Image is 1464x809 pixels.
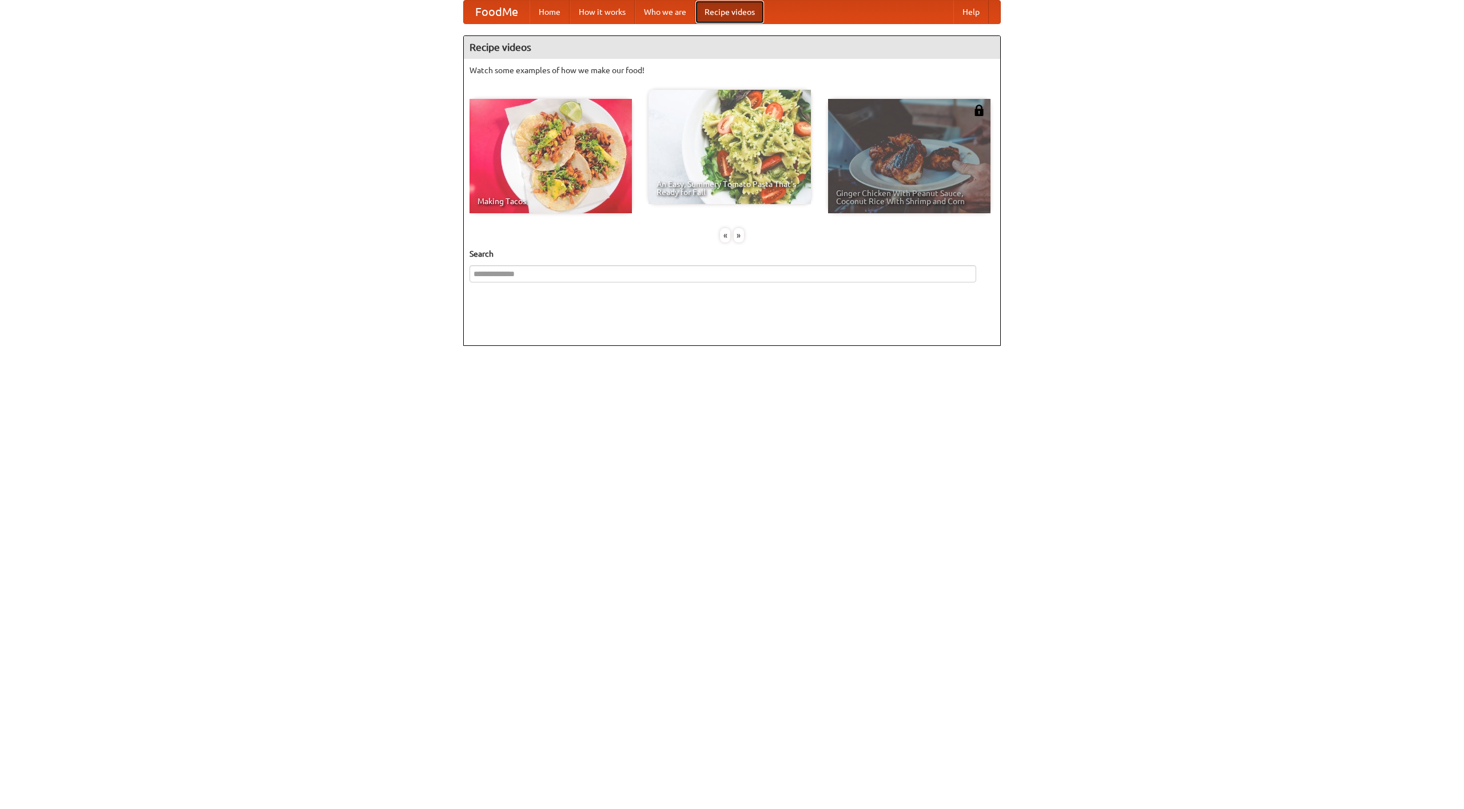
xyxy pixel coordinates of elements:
h5: Search [470,248,994,260]
span: Making Tacos [478,197,624,205]
a: Help [953,1,989,23]
a: Who we are [635,1,695,23]
h4: Recipe videos [464,36,1000,59]
span: An Easy, Summery Tomato Pasta That's Ready for Fall [657,180,803,196]
div: « [720,228,730,242]
a: How it works [570,1,635,23]
a: FoodMe [464,1,530,23]
a: Recipe videos [695,1,764,23]
div: » [734,228,744,242]
a: Home [530,1,570,23]
a: An Easy, Summery Tomato Pasta That's Ready for Fall [649,90,811,204]
p: Watch some examples of how we make our food! [470,65,994,76]
a: Making Tacos [470,99,632,213]
img: 483408.png [973,105,985,116]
